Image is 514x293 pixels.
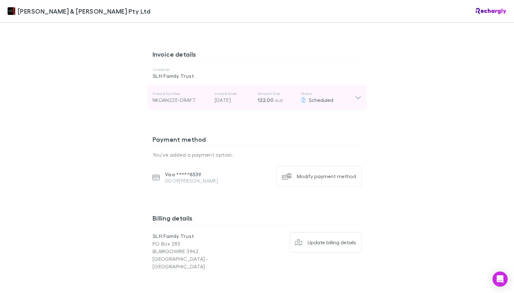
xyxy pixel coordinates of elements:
button: Modify payment method [276,166,361,186]
p: BLAIRGOWRIE 3942 [153,247,257,255]
p: SLH Family Trust [153,232,257,240]
span: 122.00 [258,97,273,103]
div: Update billing details [308,239,356,246]
p: Invoice Date [215,91,253,96]
img: Douglas & Harrison Pty Ltd's Logo [8,7,15,15]
img: Rechargly Logo [476,8,506,14]
p: Status [301,91,355,96]
span: AUD [275,98,284,103]
img: Modify payment method's Logo [282,171,292,181]
div: Invoice NumberNKOAN2ZE-DRAFTInvoice Date[DATE]Amount Due122.00 AUDStatusScheduled [147,85,367,110]
div: Modify payment method [297,173,356,179]
p: [DATE] [215,96,253,104]
span: [PERSON_NAME] & [PERSON_NAME] Pty Ltd [18,6,150,16]
h3: Payment method [153,135,361,146]
button: Update billing details [290,232,362,252]
p: [GEOGRAPHIC_DATA] - [GEOGRAPHIC_DATA] [153,255,257,270]
p: You’ve added a payment option. [153,151,361,159]
span: Scheduled [309,97,333,103]
p: Amount Due [258,91,296,96]
h3: Invoice details [153,50,361,60]
p: Invoice Number [153,91,210,96]
p: PO Box 283 [153,240,257,247]
div: NKOAN2ZE-DRAFT [153,96,210,104]
p: 05/29 [PERSON_NAME] [165,178,218,184]
p: Customer [153,67,361,72]
h3: Billing details [153,214,361,224]
div: Open Intercom Messenger [492,271,508,287]
p: SLH Family Trust [153,72,361,80]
